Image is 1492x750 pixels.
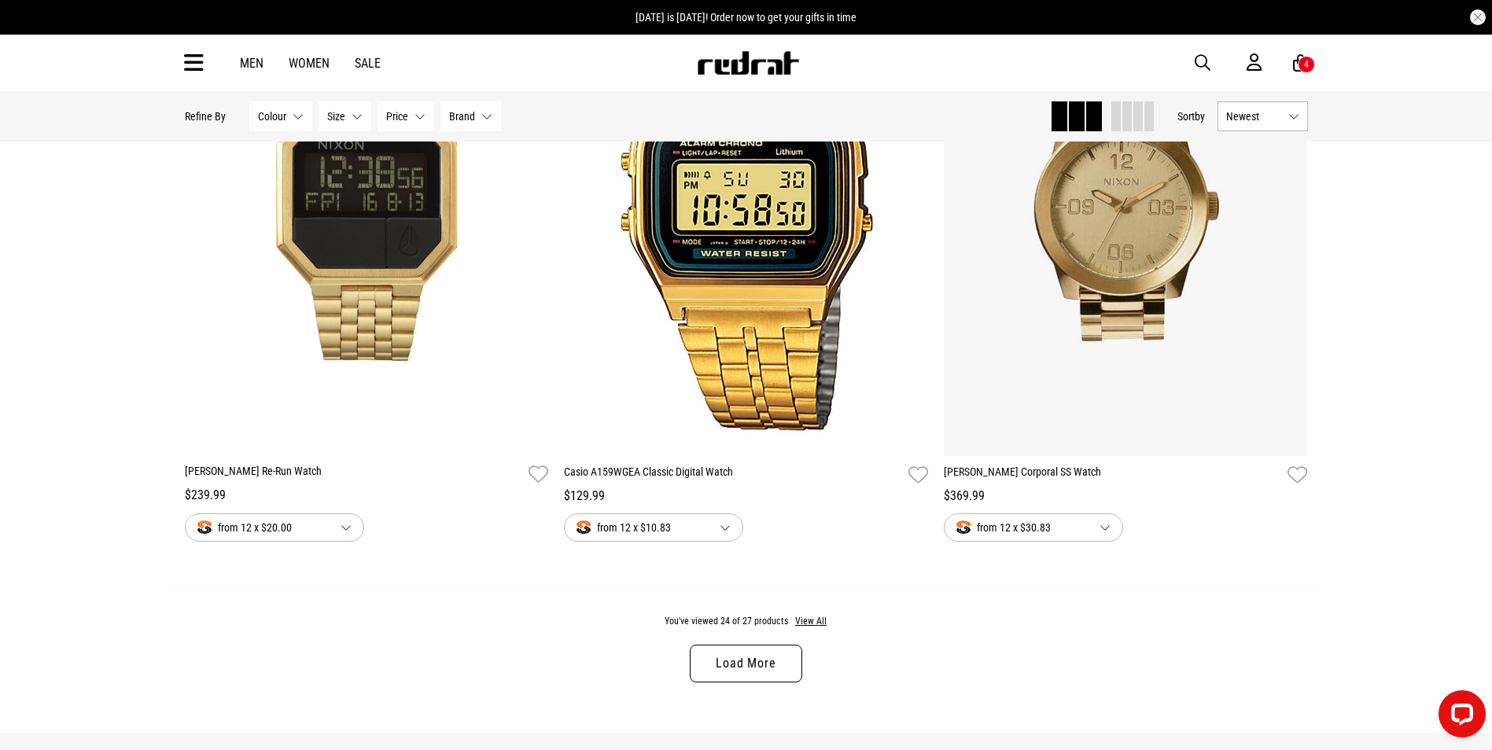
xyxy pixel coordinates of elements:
[665,616,788,627] span: You've viewed 24 of 27 products
[564,513,743,542] button: from 12 x $10.83
[185,486,549,505] div: $239.99
[944,513,1123,542] button: from 12 x $30.83
[355,56,381,71] a: Sale
[794,615,827,629] button: View All
[249,101,312,131] button: Colour
[635,11,857,24] span: [DATE] is [DATE]! Order now to get your gifts in time
[1177,107,1205,126] button: Sortby
[956,520,971,534] img: splitpay-icon.png
[185,513,364,542] button: from 12 x $20.00
[1195,110,1205,123] span: by
[564,464,902,487] a: Casio A159WGEA Classic Digital Watch
[944,487,1308,506] div: $369.99
[240,56,263,71] a: Men
[1226,110,1282,123] span: Newest
[956,518,1087,537] span: from 12 x $30.83
[449,110,475,123] span: Brand
[577,518,707,537] span: from 12 x $10.83
[440,101,501,131] button: Brand
[944,464,1282,487] a: [PERSON_NAME] Corporal SS Watch
[1218,101,1308,131] button: Newest
[185,463,523,486] a: [PERSON_NAME] Re-Run Watch
[564,487,928,506] div: $129.99
[378,101,434,131] button: Price
[690,645,801,682] a: Load More
[319,101,371,131] button: Size
[386,110,408,123] span: Price
[577,520,591,534] img: splitpay-icon.png
[197,518,328,537] span: from 12 x $20.00
[258,110,286,123] span: Colour
[1426,684,1492,750] iframe: LiveChat chat widget
[696,51,800,75] img: Redrat logo
[1304,59,1309,70] div: 4
[1293,55,1308,72] a: 4
[185,110,226,123] p: Refine By
[327,110,345,123] span: Size
[197,520,212,534] img: splitpay-icon.png
[289,56,330,71] a: Women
